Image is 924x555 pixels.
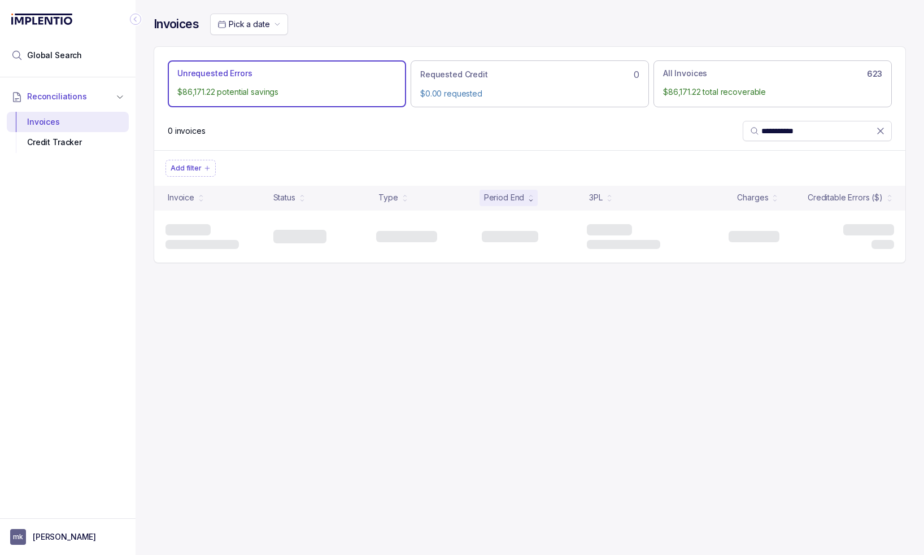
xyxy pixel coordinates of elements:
[177,86,396,98] p: $86,171.22 potential savings
[168,192,194,203] div: Invoice
[177,68,252,79] p: Unrequested Errors
[10,529,26,545] span: User initials
[27,50,82,61] span: Global Search
[229,19,269,29] span: Pick a date
[129,12,142,26] div: Collapse Icon
[378,192,398,203] div: Type
[7,84,129,109] button: Reconciliations
[210,14,288,35] button: Date Range Picker
[420,69,488,80] p: Requested Credit
[484,192,525,203] div: Period End
[16,112,120,132] div: Invoices
[168,60,892,107] ul: Action Tab Group
[171,163,202,174] p: Add filter
[27,91,87,102] span: Reconciliations
[273,192,295,203] div: Status
[217,19,269,30] search: Date Range Picker
[420,68,639,81] div: 0
[10,529,125,545] button: User initials[PERSON_NAME]
[867,69,882,78] h6: 623
[168,125,206,137] div: Remaining page entries
[808,192,883,203] div: Creditable Errors ($)
[663,68,707,79] p: All Invoices
[16,132,120,152] div: Credit Tracker
[165,160,894,177] ul: Filter Group
[154,16,199,32] h4: Invoices
[168,125,206,137] p: 0 invoices
[165,160,216,177] button: Filter Chip Add filter
[33,531,96,543] p: [PERSON_NAME]
[663,86,882,98] p: $86,171.22 total recoverable
[737,192,768,203] div: Charges
[7,110,129,155] div: Reconciliations
[589,192,603,203] div: 3PL
[420,88,639,99] p: $0.00 requested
